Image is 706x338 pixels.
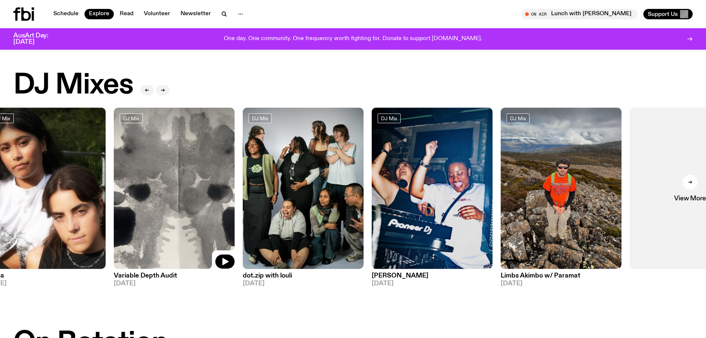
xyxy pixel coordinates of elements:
[13,71,133,99] h2: DJ Mixes
[381,115,397,121] span: DJ Mix
[114,269,235,287] a: Variable Depth Audit[DATE]
[521,9,637,19] button: On AirLunch with [PERSON_NAME]
[372,280,493,287] span: [DATE]
[114,280,235,287] span: [DATE]
[115,9,138,19] a: Read
[674,196,706,202] span: View More
[507,114,530,123] a: DJ Mix
[372,269,493,287] a: [PERSON_NAME][DATE]
[243,273,364,279] h3: dot.zip with louli
[120,114,143,123] a: DJ Mix
[501,269,622,287] a: Limbs Akimbo w/ Paramat[DATE]
[372,273,493,279] h3: [PERSON_NAME]
[176,9,215,19] a: Newsletter
[501,273,622,279] h3: Limbs Akimbo w/ Paramat
[243,280,364,287] span: [DATE]
[510,115,526,121] span: DJ Mix
[49,9,83,19] a: Schedule
[114,273,235,279] h3: Variable Depth Audit
[249,114,272,123] a: DJ Mix
[139,9,175,19] a: Volunteer
[648,11,678,17] span: Support Us
[84,9,114,19] a: Explore
[13,33,61,45] h3: AusArt Day: [DATE]
[224,36,482,42] p: One day. One community. One frequency worth fighting for. Donate to support [DOMAIN_NAME].
[643,9,693,19] button: Support Us
[501,280,622,287] span: [DATE]
[123,115,139,121] span: DJ Mix
[378,114,401,123] a: DJ Mix
[243,269,364,287] a: dot.zip with louli[DATE]
[252,115,268,121] span: DJ Mix
[114,108,235,269] img: A black and white Rorschach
